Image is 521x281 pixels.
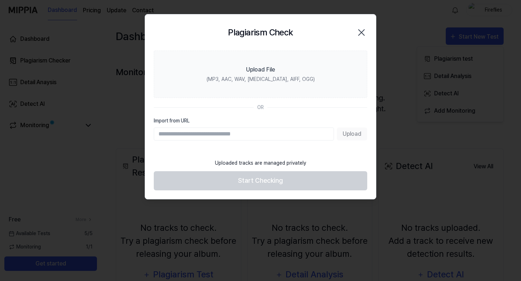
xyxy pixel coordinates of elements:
[211,155,310,171] div: Uploaded tracks are managed privately
[246,65,275,74] div: Upload File
[228,26,293,39] h2: Plagiarism Check
[154,117,367,125] label: Import from URL
[207,75,315,83] div: (MP3, AAC, WAV, [MEDICAL_DATA], AIFF, OGG)
[257,104,264,111] div: OR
